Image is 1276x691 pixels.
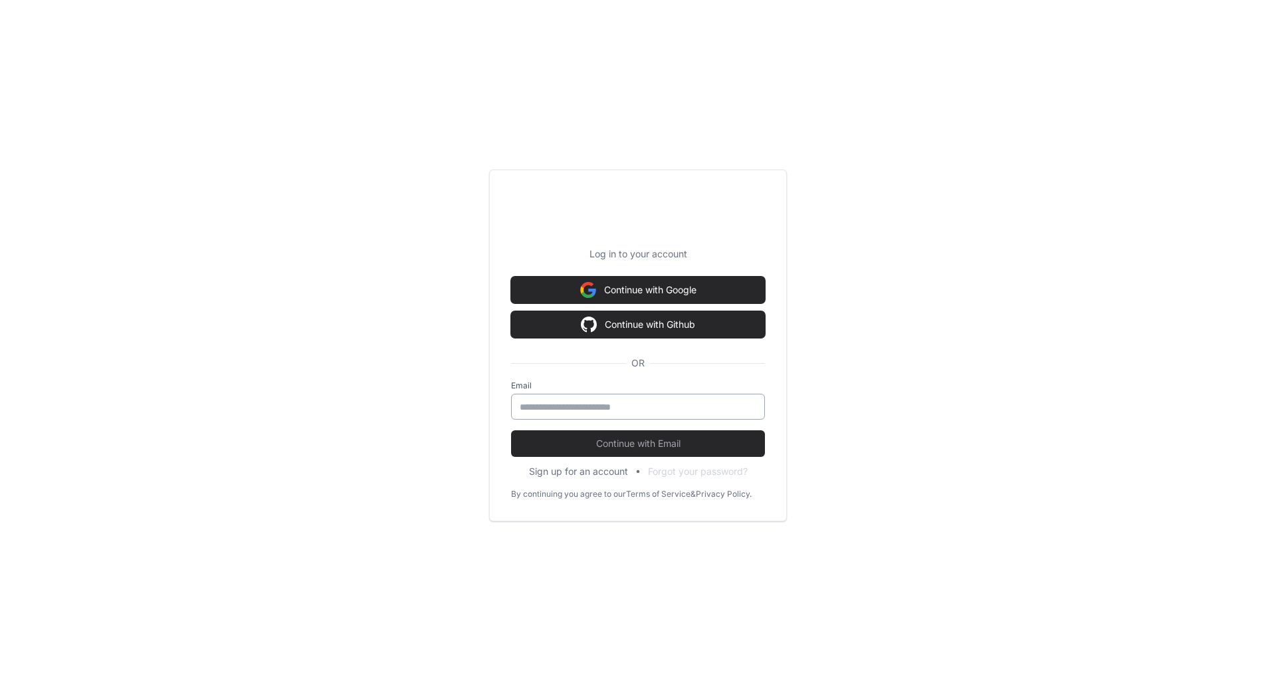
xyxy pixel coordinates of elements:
label: Email [511,380,765,391]
p: Log in to your account [511,247,765,261]
button: Continue with Google [511,277,765,303]
a: Terms of Service [626,489,691,499]
div: By continuing you agree to our [511,489,626,499]
button: Continue with Github [511,311,765,338]
a: Privacy Policy. [696,489,752,499]
div: & [691,489,696,499]
button: Forgot your password? [648,465,748,478]
span: Continue with Email [511,437,765,450]
img: Sign in with google [581,311,597,338]
img: Sign in with google [580,277,596,303]
span: OR [626,356,650,370]
button: Sign up for an account [529,465,628,478]
button: Continue with Email [511,430,765,457]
